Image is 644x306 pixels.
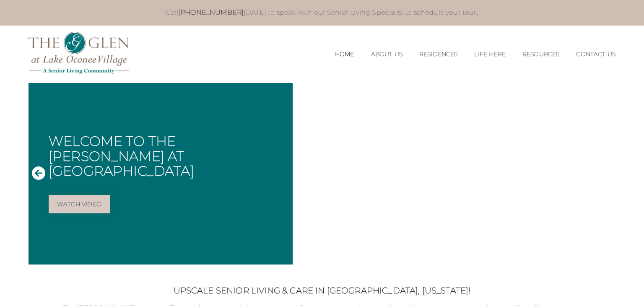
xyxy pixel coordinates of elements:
button: Next Slide [599,166,612,182]
p: Call [DATE] to speak with our Senior Living Specialist to schedule your tour. [41,8,603,17]
a: Life Here [474,51,505,58]
a: About Us [371,51,402,58]
a: Home [335,51,354,58]
a: [PHONE_NUMBER] [178,8,244,16]
img: The Glen Lake Oconee Home [29,32,129,74]
a: Residences [419,51,458,58]
a: Resources [522,51,559,58]
div: Slide 1 of 1 [29,83,615,265]
a: Contact Us [576,51,615,58]
h2: Upscale Senior Living & Care in [GEOGRAPHIC_DATA], [US_STATE]! [58,285,586,296]
h1: Welcome to The [PERSON_NAME] at [GEOGRAPHIC_DATA] [49,134,286,178]
a: Watch Video [49,195,110,213]
iframe: Embedded Vimeo Video [293,83,615,265]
